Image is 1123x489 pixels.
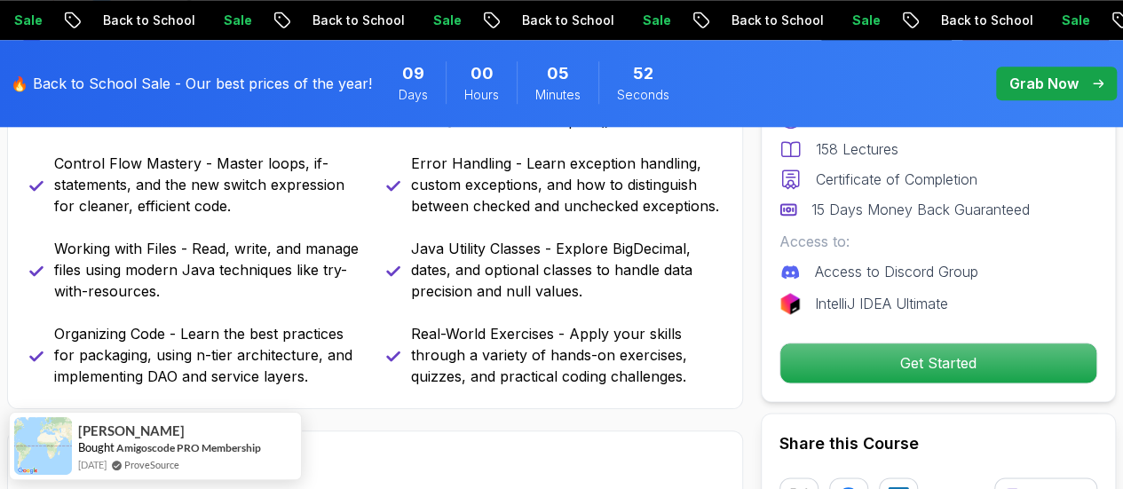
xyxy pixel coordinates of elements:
p: Sale [837,12,894,29]
p: Back to School [88,12,209,29]
p: Certificate of Completion [816,169,977,190]
button: Get Started [779,343,1097,383]
p: 15 Days Money Back Guaranteed [811,199,1030,220]
p: Organizing Code - Learn the best practices for packaging, using n-tier architecture, and implemen... [54,323,365,387]
span: 52 Seconds [633,61,653,86]
p: Back to School [716,12,837,29]
a: Amigoscode PRO Membership [116,441,261,454]
p: Control Flow Mastery - Master loops, if-statements, and the new switch expression for cleaner, ef... [54,153,365,217]
p: Sale [209,12,265,29]
p: Sale [628,12,684,29]
span: Bought [78,440,115,454]
img: jetbrains logo [779,293,801,314]
span: Seconds [617,86,669,104]
span: Minutes [535,86,581,104]
p: Sale [418,12,475,29]
p: Get Started [780,343,1096,383]
h2: Share this Course [779,431,1097,456]
p: Access to: [779,231,1097,252]
img: provesource social proof notification image [14,417,72,475]
span: 9 Days [402,61,424,86]
p: Back to School [926,12,1047,29]
p: Back to School [297,12,418,29]
p: Error Handling - Learn exception handling, custom exceptions, and how to distinguish between chec... [411,153,722,217]
p: Grab Now [1009,73,1079,94]
span: [DATE] [78,457,107,472]
span: Hours [464,86,499,104]
a: ProveSource [124,457,179,472]
span: 5 Minutes [547,61,569,86]
span: Days [399,86,428,104]
p: Sale [1047,12,1103,29]
p: 🔥 Back to School Sale - Our best prices of the year! [11,73,372,94]
p: Real-World Exercises - Apply your skills through a variety of hands-on exercises, quizzes, and pr... [411,323,722,387]
p: 158 Lectures [816,138,898,160]
p: Java Utility Classes - Explore BigDecimal, dates, and optional classes to handle data precision a... [411,238,722,302]
p: Access to Discord Group [815,261,978,282]
span: [PERSON_NAME] [78,423,185,438]
p: IntelliJ IDEA Ultimate [815,293,948,314]
span: 0 Hours [471,61,494,86]
p: Back to School [507,12,628,29]
p: Working with Files - Read, write, and manage files using modern Java techniques like try-with-res... [54,238,365,302]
